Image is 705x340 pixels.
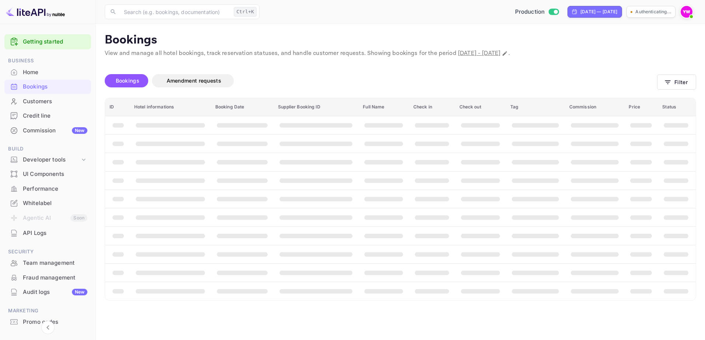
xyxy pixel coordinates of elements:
th: Check out [455,98,506,116]
th: ID [105,98,130,116]
a: Promo codes [4,315,91,329]
button: Collapse navigation [41,321,55,334]
div: Switch to Sandbox mode [512,8,562,16]
span: Bookings [116,77,139,84]
table: booking table [105,98,696,300]
div: Getting started [4,34,91,49]
a: Home [4,65,91,79]
div: Bookings [23,83,87,91]
a: UI Components [4,167,91,181]
img: LiteAPI logo [6,6,65,18]
div: Customers [4,94,91,109]
div: Credit line [4,109,91,123]
th: Supplier Booking ID [274,98,358,116]
th: Booking Date [211,98,274,116]
th: Full Name [358,98,409,116]
div: Fraud management [4,271,91,285]
th: Tag [506,98,565,116]
div: account-settings tabs [105,74,657,87]
span: Marketing [4,307,91,315]
span: Build [4,145,91,153]
th: Status [658,98,696,116]
div: Developer tools [4,153,91,166]
a: Getting started [23,38,87,46]
th: Hotel informations [130,98,211,116]
div: Ctrl+K [234,7,257,17]
div: Home [4,65,91,80]
a: Team management [4,256,91,270]
div: Bookings [4,80,91,94]
span: Business [4,57,91,65]
span: [DATE] - [DATE] [458,49,500,57]
span: Production [515,8,545,16]
div: CommissionNew [4,124,91,138]
div: Developer tools [23,156,80,164]
div: Promo codes [23,318,87,326]
div: Whitelabel [23,199,87,208]
div: Home [23,68,87,77]
div: Performance [4,182,91,196]
div: Team management [4,256,91,270]
th: Price [624,98,658,116]
div: UI Components [23,170,87,178]
div: Commission [23,126,87,135]
button: Change date range [501,50,508,57]
p: Bookings [105,33,696,48]
div: New [72,289,87,295]
a: Bookings [4,80,91,93]
a: Performance [4,182,91,195]
div: Credit line [23,112,87,120]
div: Promo codes [4,315,91,329]
span: Amendment requests [167,77,221,84]
div: Audit logs [23,288,87,296]
div: API Logs [23,229,87,237]
div: Performance [23,185,87,193]
p: View and manage all hotel bookings, track reservation statuses, and handle customer requests. Sho... [105,49,696,58]
button: Filter [657,74,696,90]
div: [DATE] — [DATE] [580,8,617,15]
div: New [72,127,87,134]
a: API Logs [4,226,91,240]
input: Search (e.g. bookings, documentation) [119,4,231,19]
p: Authenticating... [635,8,671,15]
th: Check in [409,98,455,116]
a: Audit logsNew [4,285,91,299]
a: Customers [4,94,91,108]
img: Yahav Winkler [681,6,692,18]
div: Audit logsNew [4,285,91,299]
div: Customers [23,97,87,106]
a: Fraud management [4,271,91,284]
div: Team management [23,259,87,267]
div: Fraud management [23,274,87,282]
a: Credit line [4,109,91,122]
a: CommissionNew [4,124,91,137]
span: Security [4,248,91,256]
th: Commission [565,98,625,116]
a: Whitelabel [4,196,91,210]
